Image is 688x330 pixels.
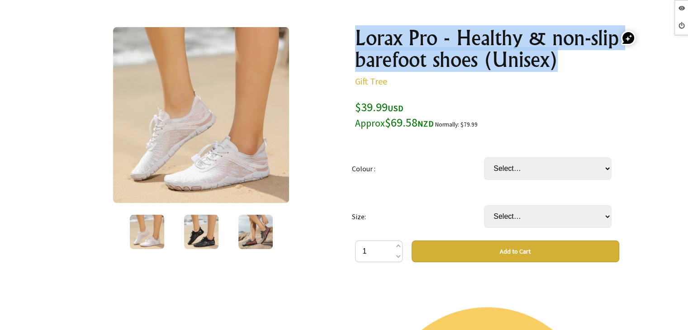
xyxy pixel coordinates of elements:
[355,27,619,71] h1: Lorax Pro - Healthy & non-slip barefoot shoes (Unisex)
[412,240,619,262] button: Add to Cart
[238,215,273,249] img: Lorax Pro - Healthy & non-slip barefoot shoes (Unisex)
[184,215,218,249] img: Lorax Pro - Healthy & non-slip barefoot shoes (Unisex)
[130,215,164,249] img: Lorax Pro - Healthy & non-slip barefoot shoes (Unisex)
[388,103,403,113] span: USD
[352,145,484,193] td: Colour :
[418,118,434,129] span: NZD
[352,193,484,240] td: Size:
[355,117,385,129] small: Approx
[435,121,478,128] small: Normally: $79.99
[355,99,434,130] span: $39.99 $69.58
[113,27,289,203] img: Lorax Pro - Healthy & non-slip barefoot shoes (Unisex)
[355,75,387,87] a: Gift Tree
